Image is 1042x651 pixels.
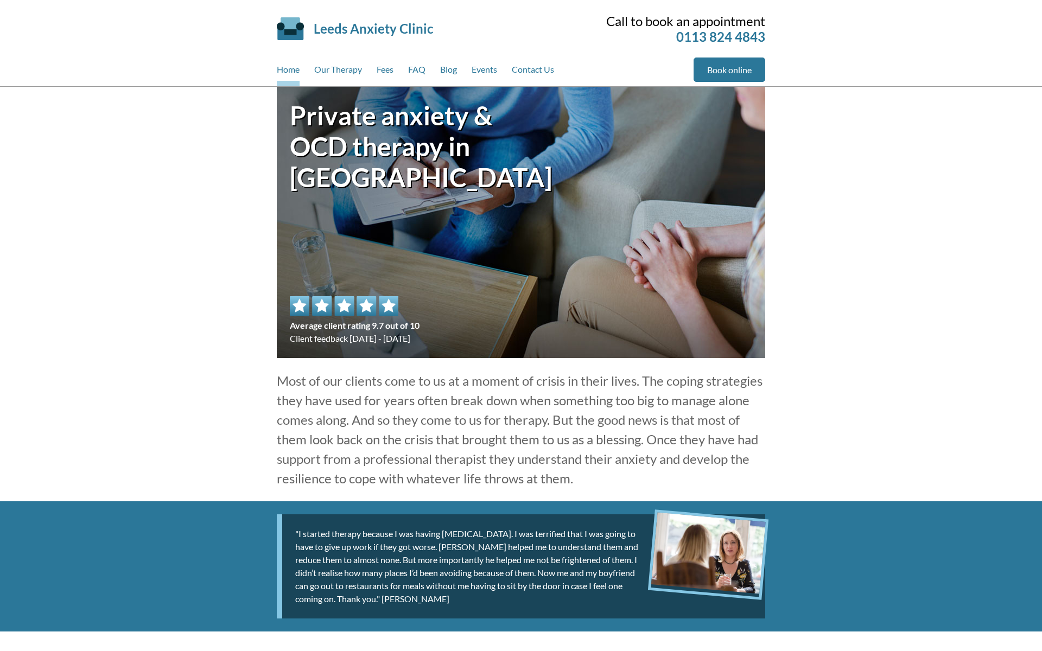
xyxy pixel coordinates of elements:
[290,296,420,345] div: Client feedback [DATE] - [DATE]
[314,21,433,36] a: Leeds Anxiety Clinic
[408,58,425,86] a: FAQ
[651,513,766,594] img: Friends talking
[277,514,765,618] div: "I started therapy because I was having [MEDICAL_DATA]. I was terrified that I was going to have ...
[277,371,765,488] p: Most of our clients come to us at a moment of crisis in their lives. The coping strategies they h...
[277,58,300,86] a: Home
[676,29,765,44] a: 0113 824 4843
[377,58,393,86] a: Fees
[512,58,554,86] a: Contact Us
[290,296,398,316] img: 5 star rating
[290,100,521,193] h1: Private anxiety & OCD therapy in [GEOGRAPHIC_DATA]
[694,58,765,82] a: Book online
[290,319,420,332] span: Average client rating 9.7 out of 10
[314,58,362,86] a: Our Therapy
[472,58,497,86] a: Events
[440,58,457,86] a: Blog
